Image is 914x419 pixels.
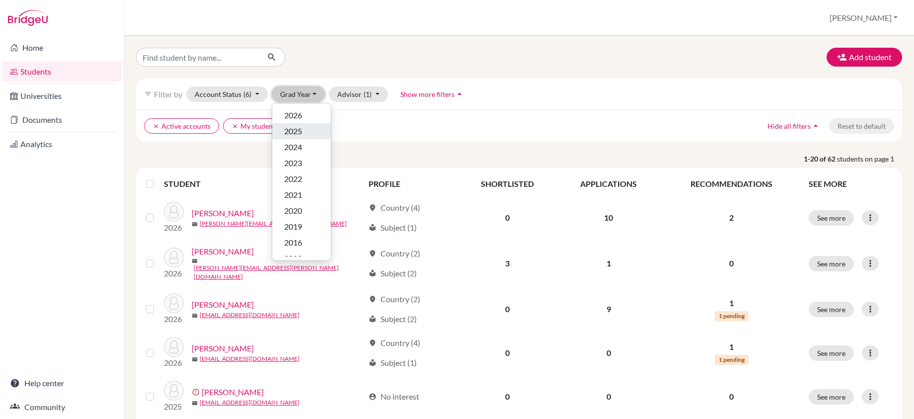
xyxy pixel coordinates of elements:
span: 2024 [284,141,302,153]
strong: 1-20 of 62 [804,154,837,164]
span: 2020 [284,205,302,217]
td: 0 [557,375,661,419]
button: Hide all filtersarrow_drop_up [759,118,829,134]
button: clearActive accounts [144,118,219,134]
span: Hide all filters [767,122,811,130]
button: 2025 [272,123,331,139]
button: See more [809,210,854,226]
div: No interest [369,391,419,403]
p: 0 [667,391,797,403]
button: Account Status(6) [186,86,268,102]
span: 2022 [284,173,302,185]
span: location_on [369,339,377,347]
a: [PERSON_NAME] [192,246,254,257]
button: Grad Year [272,86,325,102]
button: 2000 [272,251,331,266]
th: SHORTLISTED [458,172,557,196]
i: clear [152,123,159,130]
span: 1 pending [715,311,749,321]
span: Show more filters [400,90,455,98]
td: 9 [557,287,661,331]
span: (6) [243,90,251,98]
span: 2026 [284,109,302,121]
th: PROFILE [363,172,458,196]
td: 10 [557,196,661,240]
span: 2021 [284,189,302,201]
span: local_library [369,269,377,277]
span: mail [192,221,198,227]
span: account_circle [369,393,377,401]
button: 2024 [272,139,331,155]
p: 2026 [164,357,184,369]
span: 1 pending [715,355,749,365]
button: See more [809,256,854,271]
button: [PERSON_NAME] [825,8,902,27]
span: error_outline [192,388,202,396]
span: 2023 [284,157,302,169]
span: Filter by [154,89,182,99]
span: local_library [369,359,377,367]
button: 2020 [272,203,331,219]
p: 0 [667,257,797,269]
td: 0 [458,196,557,240]
button: 2019 [272,219,331,235]
button: See more [809,345,854,361]
a: Students [2,62,122,82]
div: Subject (1) [369,222,417,234]
p: 1 [667,297,797,309]
div: Subject (2) [369,313,417,325]
p: 2026 [164,267,184,279]
span: location_on [369,295,377,303]
a: Home [2,38,122,58]
td: 0 [557,331,661,375]
span: mail [192,258,198,264]
button: See more [809,302,854,317]
img: Alleyne, Matthew [164,381,184,401]
span: 2000 [284,252,302,264]
p: 1 [667,341,797,353]
span: 2016 [284,237,302,249]
button: 2016 [272,235,331,251]
th: SEE MORE [803,172,898,196]
span: mail [192,356,198,362]
td: 0 [458,331,557,375]
span: 2025 [284,125,302,137]
a: Universities [2,86,122,106]
span: 2019 [284,221,302,233]
td: 3 [458,240,557,287]
img: Aguillera-Nunes, Raul [164,248,184,267]
a: [PERSON_NAME] [192,299,254,311]
div: Subject (2) [369,267,417,279]
a: Community [2,397,122,417]
img: Ali, Gianna [164,337,184,357]
button: 2021 [272,187,331,203]
td: 1 [557,240,661,287]
button: Advisor(1) [329,86,388,102]
th: RECOMMENDATIONS [661,172,803,196]
i: filter_list [144,90,152,98]
i: arrow_drop_up [811,121,821,131]
i: arrow_drop_up [455,89,464,99]
button: Add student [827,48,902,67]
a: [EMAIL_ADDRESS][DOMAIN_NAME] [200,354,300,363]
a: [PERSON_NAME] [202,386,264,398]
th: APPLICATIONS [557,172,661,196]
div: Country (4) [369,337,420,349]
div: Country (2) [369,293,420,305]
p: 2026 [164,313,184,325]
button: 2026 [272,107,331,123]
div: Country (4) [369,202,420,214]
td: 0 [458,375,557,419]
p: 2026 [164,222,184,234]
a: [PERSON_NAME] [192,207,254,219]
a: [PERSON_NAME][EMAIL_ADDRESS][PERSON_NAME][DOMAIN_NAME] [194,263,364,281]
span: mail [192,313,198,319]
span: local_library [369,224,377,232]
span: mail [192,400,198,406]
button: Reset to default [829,118,894,134]
p: 2 [667,212,797,224]
span: local_library [369,315,377,323]
a: [EMAIL_ADDRESS][DOMAIN_NAME] [200,311,300,320]
i: clear [231,123,238,130]
button: 2022 [272,171,331,187]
